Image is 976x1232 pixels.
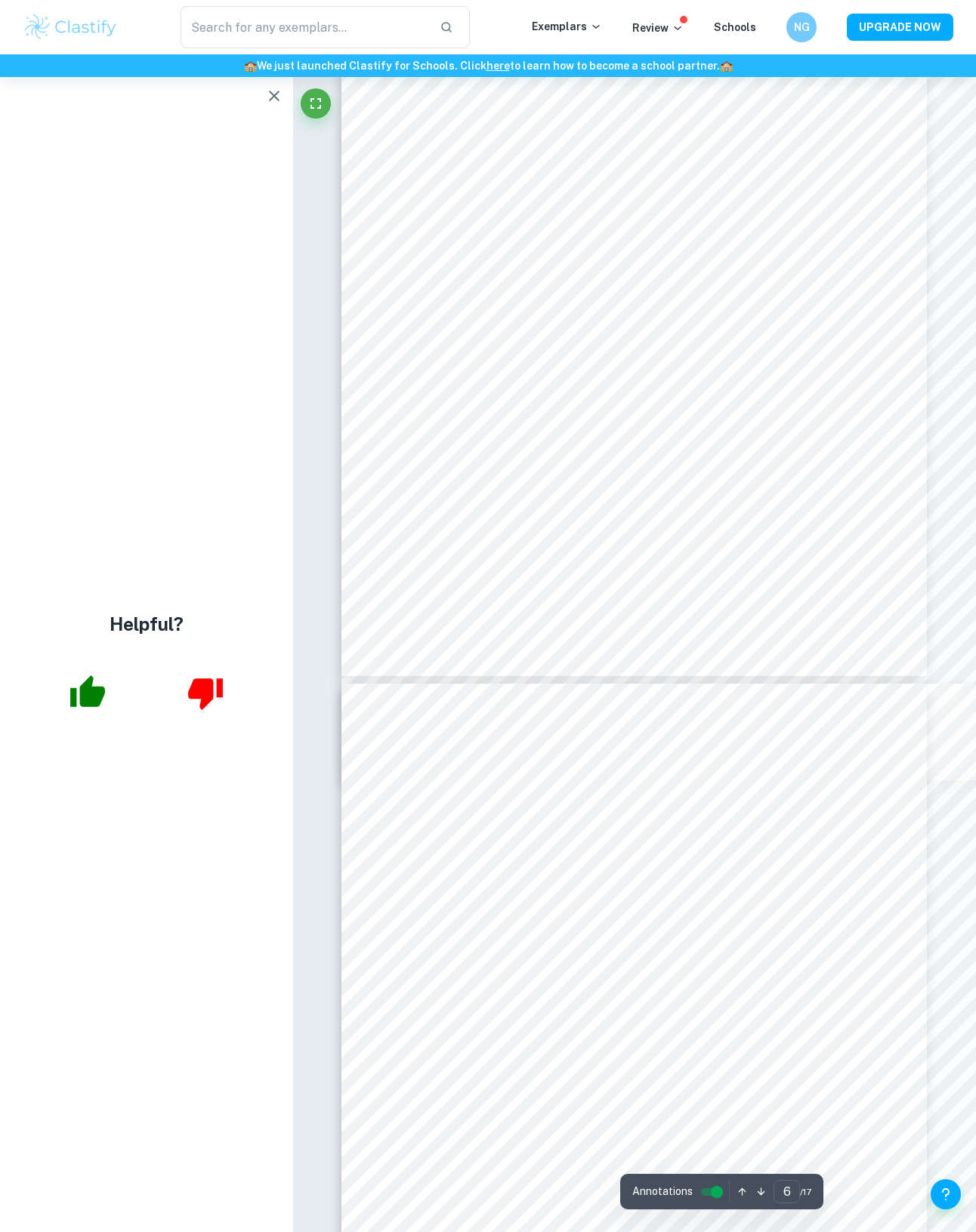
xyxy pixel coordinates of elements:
p: Review [632,20,684,36]
a: here [486,60,510,72]
button: Fullscreen [301,88,331,119]
input: Search for any exemplars... [181,6,428,48]
h4: Helpful? [110,610,184,638]
h6: We just launched Clastify for Schools. Click to learn how to become a school partner. [3,57,973,74]
button: NG [786,12,817,42]
img: Clastify logo [23,12,119,42]
span: 🏫 [244,60,257,72]
span: Annotations [632,1184,693,1200]
span: 🏫 [720,60,733,72]
button: Help and Feedback [931,1179,961,1209]
h6: NG [793,19,811,36]
span: / 17 [800,1185,811,1199]
a: Schools [714,21,756,33]
p: Exemplars [532,18,602,35]
button: UPGRADE NOW [847,14,953,41]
